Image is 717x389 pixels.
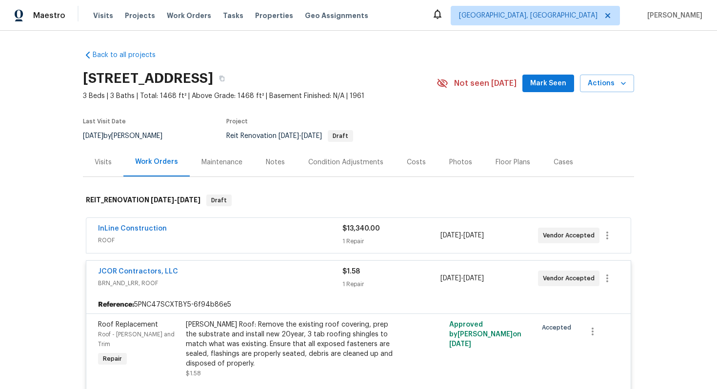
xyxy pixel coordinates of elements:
[342,225,380,232] span: $13,340.00
[440,273,484,283] span: -
[301,133,322,139] span: [DATE]
[95,157,112,167] div: Visits
[440,275,461,282] span: [DATE]
[83,185,634,216] div: REIT_RENOVATION [DATE]-[DATE]Draft
[151,196,174,203] span: [DATE]
[98,278,342,288] span: BRN_AND_LRR, ROOF
[33,11,65,20] span: Maestro
[135,157,178,167] div: Work Orders
[151,196,200,203] span: -
[186,370,201,376] span: $1.58
[98,300,134,310] b: Reference:
[530,78,566,90] span: Mark Seen
[167,11,211,20] span: Work Orders
[342,268,360,275] span: $1.58
[459,11,597,20] span: [GEOGRAPHIC_DATA], [GEOGRAPHIC_DATA]
[580,75,634,93] button: Actions
[643,11,702,20] span: [PERSON_NAME]
[83,118,126,124] span: Last Visit Date
[86,194,200,206] h6: REIT_RENOVATION
[98,225,167,232] a: InLine Construction
[542,323,575,332] span: Accepted
[86,296,631,313] div: 5PNC47SCXTBY5-6f94b86e5
[463,232,484,239] span: [DATE]
[98,331,175,347] span: Roof - [PERSON_NAME] and Trim
[83,133,103,139] span: [DATE]
[496,157,530,167] div: Floor Plans
[83,91,437,101] span: 3 Beds | 3 Baths | Total: 1468 ft² | Above Grade: 1468 ft² | Basement Finished: N/A | 1961
[99,354,126,364] span: Repair
[207,195,231,205] span: Draft
[98,268,178,275] a: JCOR Contractors, LLC
[440,231,484,240] span: -
[543,273,598,283] span: Vendor Accepted
[454,78,517,88] span: Not seen [DATE]
[279,133,322,139] span: -
[449,321,521,348] span: Approved by [PERSON_NAME] on
[255,11,293,20] span: Properties
[342,236,440,246] div: 1 Repair
[449,157,472,167] div: Photos
[305,11,368,20] span: Geo Assignments
[440,232,461,239] span: [DATE]
[266,157,285,167] div: Notes
[308,157,383,167] div: Condition Adjustments
[223,12,243,19] span: Tasks
[201,157,242,167] div: Maintenance
[279,133,299,139] span: [DATE]
[93,11,113,20] span: Visits
[83,130,174,142] div: by [PERSON_NAME]
[226,118,248,124] span: Project
[125,11,155,20] span: Projects
[213,70,231,87] button: Copy Address
[588,78,626,90] span: Actions
[186,320,399,369] div: [PERSON_NAME] Roof: Remove the existing roof covering, prep the substrate and install new 20year,...
[522,75,574,93] button: Mark Seen
[543,231,598,240] span: Vendor Accepted
[83,50,177,60] a: Back to all projects
[98,321,158,328] span: Roof Replacement
[329,133,352,139] span: Draft
[463,275,484,282] span: [DATE]
[449,341,471,348] span: [DATE]
[83,74,213,83] h2: [STREET_ADDRESS]
[342,279,440,289] div: 1 Repair
[177,196,200,203] span: [DATE]
[98,235,342,245] span: ROOF
[407,157,426,167] div: Costs
[226,133,353,139] span: Reit Renovation
[554,157,573,167] div: Cases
